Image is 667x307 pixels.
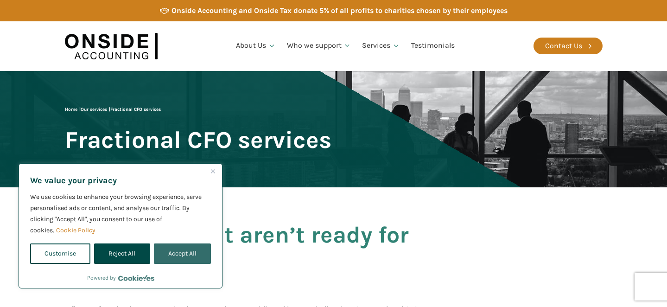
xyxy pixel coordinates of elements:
[356,30,406,62] a: Services
[545,40,582,52] div: Contact Us
[207,166,218,177] button: Close
[30,192,211,236] p: We use cookies to enhance your browsing experience, serve personalised ads or content, and analys...
[94,243,150,264] button: Reject All
[30,175,211,186] p: We value your privacy
[534,38,603,54] a: Contact Us
[65,222,441,296] h2: Need a CFO but aren’t ready for one full-time?
[65,107,77,112] a: Home
[172,5,508,17] div: Onside Accounting and Onside Tax donate 5% of all profits to charities chosen by their employees
[230,30,281,62] a: About Us
[110,107,161,112] span: Fractional CFO services
[30,243,90,264] button: Customise
[281,30,357,62] a: Who we support
[56,226,96,235] a: Cookie Policy
[19,163,222,288] div: We value your privacy
[211,169,215,173] img: Close
[154,243,211,264] button: Accept All
[118,275,154,281] a: Visit CookieYes website
[65,127,331,153] span: Fractional CFO services
[406,30,460,62] a: Testimonials
[81,107,107,112] a: Our services
[65,107,161,112] span: | |
[87,273,154,282] div: Powered by
[65,28,158,64] img: Onside Accounting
